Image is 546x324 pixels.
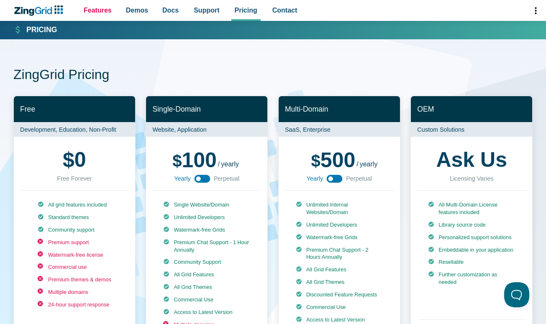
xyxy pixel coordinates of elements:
[163,226,250,234] li: Watermark-free Grids
[296,291,383,298] li: Discounted Feature Requests
[146,96,267,122] h2: Single-Domain
[411,96,532,122] h2: OEM
[279,122,400,137] p: SaaS, Enterprise
[63,149,74,170] span: $
[126,5,148,16] span: Demos
[356,161,358,168] span: /
[296,234,383,241] li: Watermark-free Grids
[162,5,179,16] span: Docs
[38,201,111,209] li: All grid features included
[428,271,515,286] li: Further customization as needed
[38,263,111,271] li: Commercial use
[428,246,515,254] li: Embeddable in your application
[163,239,250,254] li: Premium Chat Support - 1 Hour Annually
[14,96,135,122] h2: Free
[174,173,190,184] span: Yearly
[172,148,217,172] span: 100
[14,122,135,137] p: Development, Education, Non-Profit
[14,25,57,35] a: Pricing
[38,214,111,221] li: Standard themes
[163,309,250,316] li: Access to Latest Version
[296,246,383,261] li: Premium Chat Support - 2 Hours Annually
[57,173,92,184] div: Free Forever
[38,288,111,296] li: Multiple domains
[504,282,529,307] iframe: Help Scout Beacon - Open
[38,239,111,246] li: Premium support
[311,148,356,172] span: 500
[194,5,219,16] span: Support
[163,214,250,221] li: Unlimited Developers
[13,66,533,85] h1: ZingGrid Pricing
[296,201,383,216] li: Unlimited Internal Websites/Domain
[163,283,250,291] li: All Grid Themes
[163,258,250,266] li: Community Support
[428,234,515,241] li: Personalized support solutions
[450,173,494,184] div: Licensing Varies
[38,301,111,309] li: 24-hour support response
[26,26,57,34] strong: Pricing
[428,201,515,216] li: All Multi-Domain License features included
[38,226,111,234] li: Community support
[163,271,250,278] li: All Grid Features
[296,278,383,286] li: All Grid Themes
[428,221,515,229] li: Library source code
[360,161,378,168] span: yearly
[221,161,239,168] span: yearly
[163,201,250,209] li: Single Website/Domain
[436,149,507,170] strong: Ask Us
[296,304,383,311] li: Commercial Use
[163,296,250,304] li: Commercial Use
[307,173,323,184] span: Yearly
[428,258,515,266] li: Resellable
[235,5,257,16] span: Pricing
[296,266,383,273] li: All Grid Features
[214,173,240,184] span: Perpetual
[146,122,267,137] p: Website, Application
[218,161,220,168] span: /
[279,96,400,122] h2: Multi-Domain
[38,276,111,283] li: Premium themes & demos
[272,5,297,16] span: Contact
[346,173,372,184] span: Perpetual
[38,251,111,259] li: Watermark-free license
[411,122,532,137] p: Custom Solutions
[296,221,383,229] li: Unlimited Developers
[13,5,67,16] a: ZingChart Logo. Click to return to the homepage
[84,5,112,16] span: Features
[296,316,383,324] li: Access to Latest Version
[63,149,86,170] strong: 0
